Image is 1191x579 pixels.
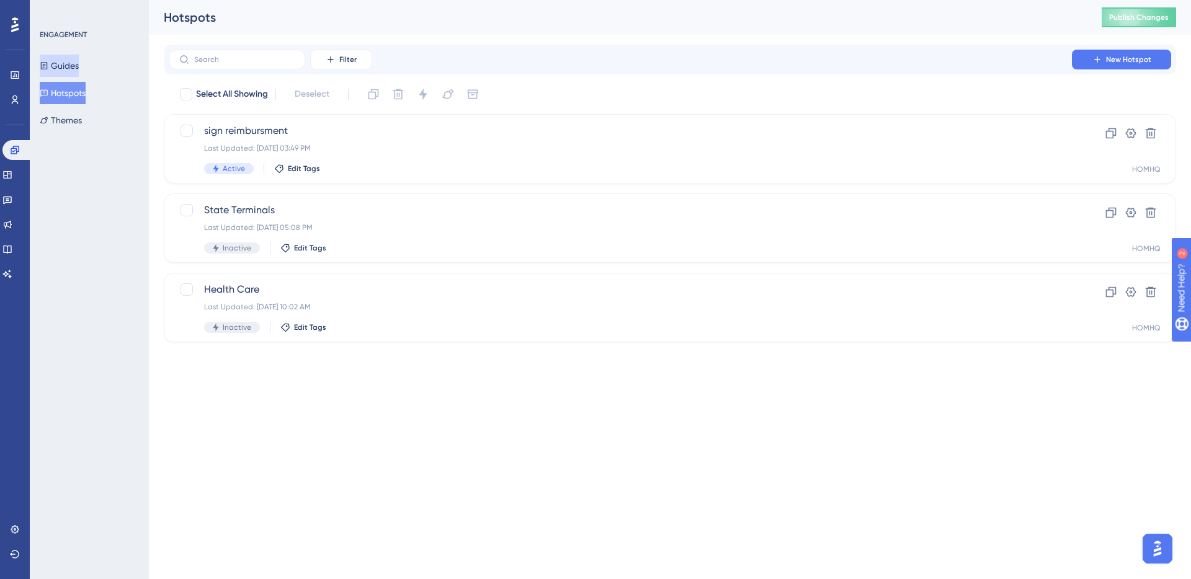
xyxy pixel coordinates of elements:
span: Inactive [223,322,251,332]
div: HOMHQ [1132,244,1161,254]
span: sign reimbursment [204,123,1037,138]
div: Last Updated: [DATE] 03:49 PM [204,143,1037,153]
span: Need Help? [29,3,78,18]
span: State Terminals [204,203,1037,218]
div: Hotspots [164,9,1071,26]
span: Edit Tags [288,164,320,174]
input: Search [194,55,295,64]
span: Deselect [295,87,329,102]
span: Health Care [204,282,1037,297]
button: Filter [310,50,372,69]
button: Edit Tags [280,322,326,332]
span: Select All Showing [196,87,268,102]
span: Inactive [223,243,251,253]
div: HOMHQ [1132,164,1161,174]
button: Themes [40,109,82,131]
span: Active [223,164,245,174]
span: Edit Tags [294,322,326,332]
button: Guides [40,55,79,77]
span: Edit Tags [294,243,326,253]
button: New Hotspot [1072,50,1171,69]
span: Publish Changes [1109,12,1169,22]
button: Deselect [283,83,341,105]
div: Last Updated: [DATE] 05:08 PM [204,223,1037,232]
div: HOMHQ [1132,323,1161,333]
iframe: UserGuiding AI Assistant Launcher [1139,530,1176,567]
button: Hotspots [40,82,86,104]
div: ENGAGEMENT [40,30,87,40]
div: Last Updated: [DATE] 10:02 AM [204,302,1037,312]
button: Edit Tags [274,164,320,174]
button: Publish Changes [1102,7,1176,27]
span: New Hotspot [1106,55,1151,64]
span: Filter [339,55,357,64]
button: Edit Tags [280,243,326,253]
div: 2 [86,6,90,16]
